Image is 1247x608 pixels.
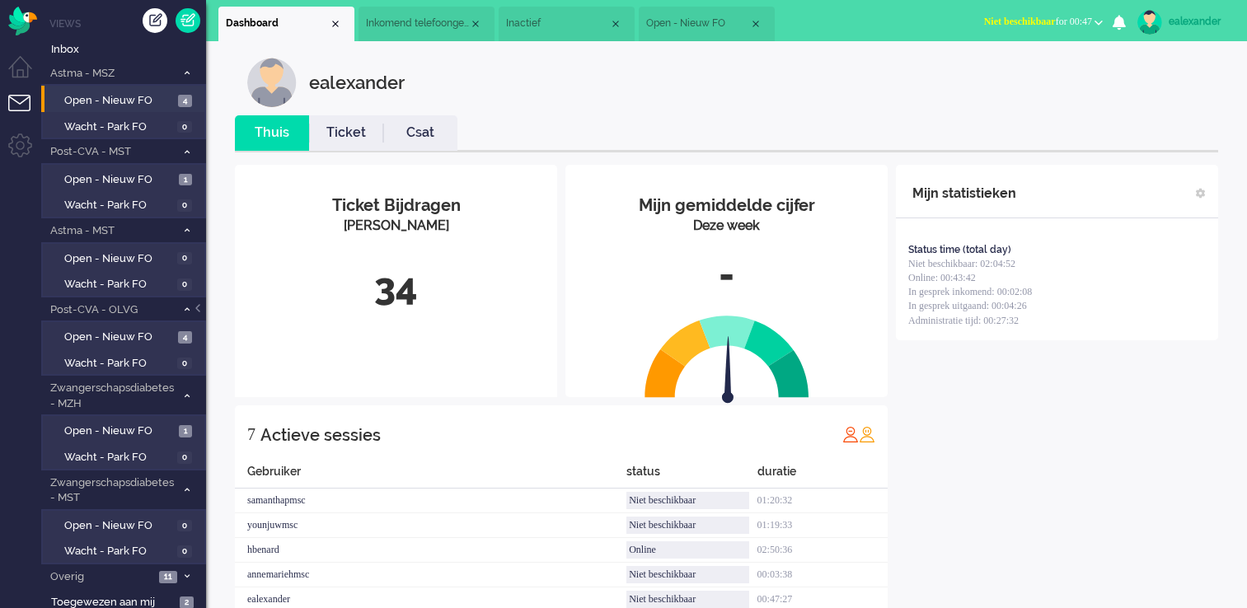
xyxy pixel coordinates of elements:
[912,177,1016,210] div: Mijn statistieken
[247,58,297,107] img: customer.svg
[984,16,1092,27] span: for 00:47
[639,7,775,41] li: View
[984,16,1056,27] span: Niet beschikbaar
[48,249,204,267] a: Open - Nieuw FO 0
[48,195,204,213] a: Wacht - Park FO 0
[8,11,37,23] a: Omnidesk
[8,56,45,93] li: Dashboard menu
[626,517,748,534] div: Niet beschikbaar
[177,121,192,133] span: 0
[179,174,192,186] span: 1
[578,194,875,217] div: Mijn gemiddelde cijfer
[359,7,495,41] li: 11870
[8,7,37,35] img: flow_omnibird.svg
[626,541,748,559] div: Online
[48,353,204,372] a: Wacht - Park FO 0
[329,17,342,30] div: Close tab
[64,450,173,465] span: Wacht - Park FO
[177,545,192,558] span: 0
[235,124,309,143] a: Thuis
[757,513,888,538] div: 01:19:33
[48,327,204,345] a: Open - Nieuw FO 4
[749,17,762,30] div: Close tab
[757,563,888,587] div: 00:03:38
[247,194,545,217] div: Ticket Bijdragen
[247,260,545,315] div: 34
[1134,10,1231,35] a: ealexander
[1137,10,1162,35] img: avatar
[757,463,888,489] div: duratie
[645,315,809,398] img: semi_circle.svg
[177,278,192,291] span: 0
[48,516,204,534] a: Open - Nieuw FO 0
[235,463,626,489] div: Gebruiker
[177,252,192,264] span: 0
[908,258,1032,326] span: Niet beschikbaar: 02:04:52 Online: 00:43:42 In gesprek inkomend: 00:02:08 In gesprek uitgaand: 00...
[64,518,173,534] span: Open - Nieuw FO
[506,16,609,30] span: Inactief
[235,563,626,587] div: annemariehmsc
[626,566,748,583] div: Niet beschikbaar
[48,66,176,82] span: Astma - MSZ
[309,124,383,143] a: Ticket
[309,58,405,107] div: ealexander
[8,133,45,171] li: Admin menu
[177,451,192,464] span: 0
[235,115,309,151] li: Thuis
[64,172,175,188] span: Open - Nieuw FO
[48,421,204,439] a: Open - Nieuw FO 1
[64,544,173,559] span: Wacht - Park FO
[48,144,176,160] span: Post-CVA - MST
[48,170,204,188] a: Open - Nieuw FO 1
[383,115,457,151] li: Csat
[974,10,1113,34] button: Niet beschikbaarfor 00:47
[179,425,192,437] span: 1
[260,419,381,451] div: Actieve sessies
[842,426,859,442] img: profile_red.svg
[218,7,354,41] li: Dashboard
[578,248,875,302] div: -
[143,8,167,33] div: Creëer ticket
[48,40,206,58] a: Inbox
[64,356,173,372] span: Wacht - Park FO
[64,330,174,345] span: Open - Nieuw FO
[626,591,748,608] div: Niet beschikbaar
[235,489,626,513] div: samanthapmsc
[626,463,757,489] div: status
[469,17,482,30] div: Close tab
[177,199,192,212] span: 0
[49,16,206,30] li: Views
[64,93,174,109] span: Open - Nieuw FO
[64,198,173,213] span: Wacht - Park FO
[64,277,173,292] span: Wacht - Park FO
[1169,13,1231,30] div: ealexander
[626,492,748,509] div: Niet beschikbaar
[974,5,1113,41] li: Niet beschikbaarfor 00:47
[235,538,626,563] div: hbenard
[48,117,204,135] a: Wacht - Park FO 0
[64,423,175,439] span: Open - Nieuw FO
[757,538,888,563] div: 02:50:36
[8,95,45,132] li: Tickets menu
[578,217,875,236] div: Deze week
[366,16,469,30] span: Inkomend telefoongesprek
[757,489,888,513] div: 01:20:32
[51,42,206,58] span: Inbox
[48,302,176,318] span: Post-CVA - OLVG
[646,16,749,30] span: Open - Nieuw FO
[908,243,1011,257] div: Status time (total day)
[48,569,154,585] span: Overig
[177,520,192,532] span: 0
[176,8,200,33] a: Quick Ticket
[859,426,875,442] img: profile_orange.svg
[48,274,204,292] a: Wacht - Park FO 0
[64,251,173,267] span: Open - Nieuw FO
[48,91,204,109] a: Open - Nieuw FO 4
[48,541,204,559] a: Wacht - Park FO 0
[235,513,626,538] div: younjuwmsc
[609,17,622,30] div: Close tab
[48,381,176,411] span: Zwangerschapsdiabetes - MZH
[692,336,763,407] img: arrow.svg
[178,331,192,344] span: 4
[159,571,177,583] span: 11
